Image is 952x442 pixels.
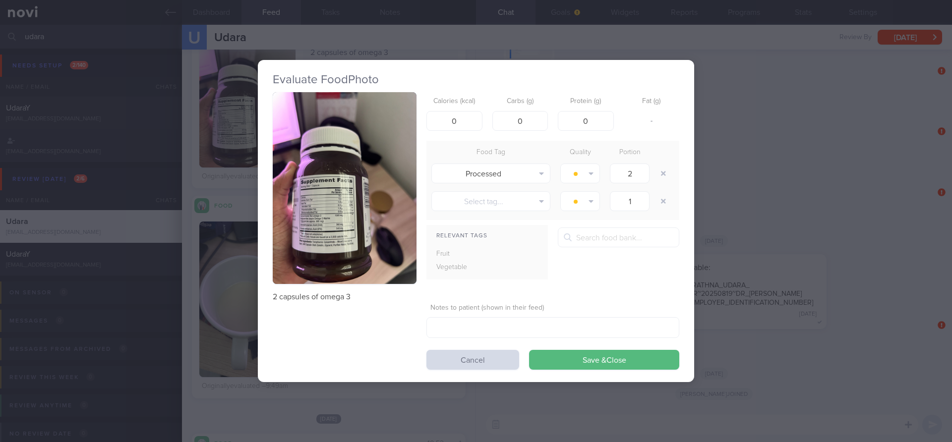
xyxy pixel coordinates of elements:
[431,164,550,183] button: Processed
[492,111,548,131] input: 33
[426,230,548,242] div: Relevant Tags
[426,350,519,370] button: Cancel
[426,111,482,131] input: 250
[555,146,605,160] div: Quality
[430,304,675,313] label: Notes to patient (shown in their feed)
[558,227,679,247] input: Search food bank...
[605,146,654,160] div: Portion
[624,111,680,132] div: -
[430,97,478,106] label: Calories (kcal)
[273,92,416,284] img: 2 capsules of omega 3
[496,97,544,106] label: Carbs (g)
[558,111,614,131] input: 9
[610,191,650,211] input: 1.0
[273,292,416,302] p: 2 capsules of omega 3
[628,97,676,106] label: Fat (g)
[431,191,550,211] button: Select tag...
[426,261,490,275] div: Vegetable
[610,164,650,183] input: 1.0
[529,350,679,370] button: Save &Close
[426,146,555,160] div: Food Tag
[273,72,679,87] h2: Evaluate Food Photo
[426,247,490,261] div: Fruit
[562,97,610,106] label: Protein (g)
